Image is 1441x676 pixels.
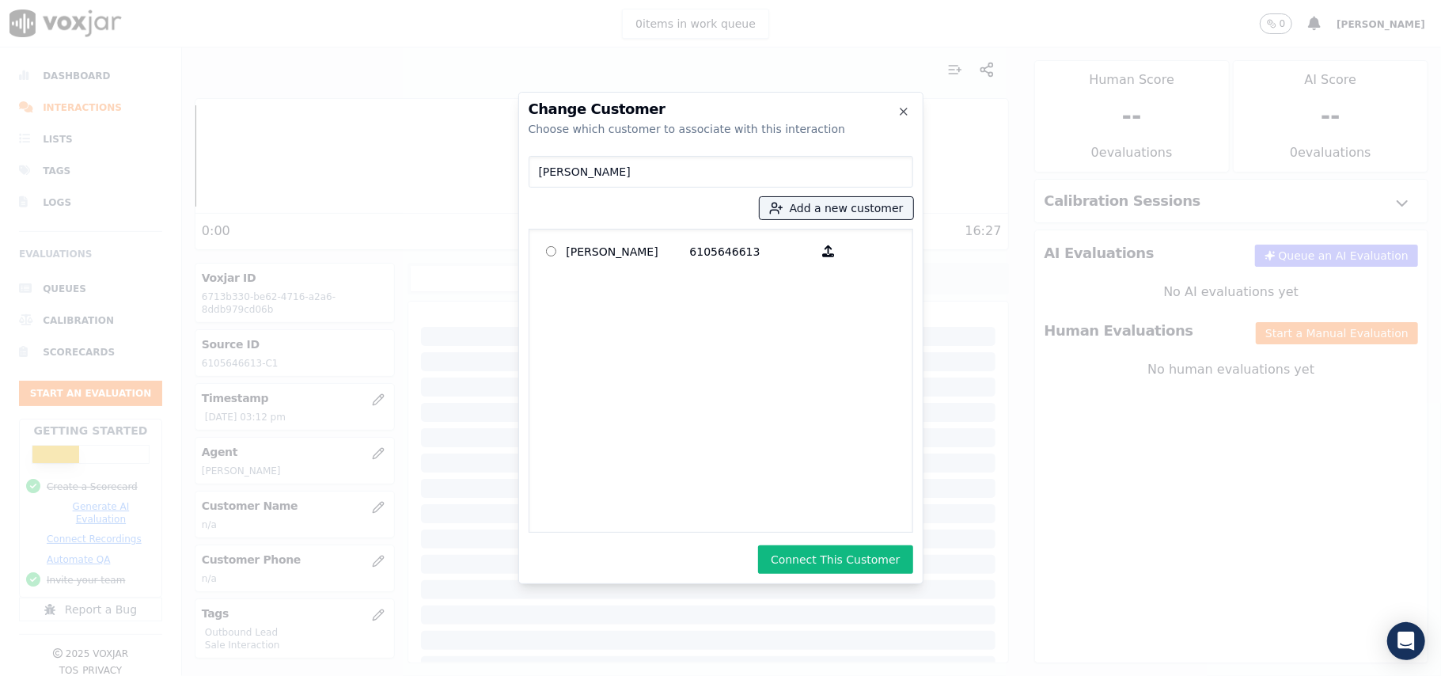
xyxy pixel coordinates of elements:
[813,239,844,264] button: [PERSON_NAME] 6105646613
[529,156,913,188] input: Search Customers
[1387,622,1425,660] div: Open Intercom Messenger
[529,102,913,116] h2: Change Customer
[546,246,556,256] input: [PERSON_NAME] 6105646613
[567,239,690,264] p: [PERSON_NAME]
[758,545,912,574] button: Connect This Customer
[760,197,913,219] button: Add a new customer
[690,239,813,264] p: 6105646613
[529,121,913,137] div: Choose which customer to associate with this interaction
